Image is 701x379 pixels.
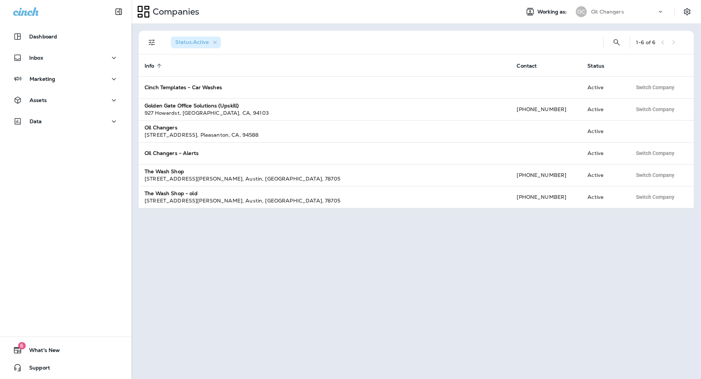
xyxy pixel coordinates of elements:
button: 6What's New [7,343,124,357]
span: 6 [18,342,26,349]
div: [STREET_ADDRESS] , Pleasanton , CA , 94588 [145,131,505,139]
button: Switch Company [632,170,678,181]
strong: The Wash Shop - old [145,190,198,197]
p: Companies [150,6,199,17]
button: Filters [145,35,159,50]
strong: Oil Changers [145,124,177,131]
span: Support [22,365,50,374]
div: 927 Howardst , [GEOGRAPHIC_DATA] , CA , 94103 [145,109,505,117]
span: Switch Company [636,151,674,156]
button: Switch Company [632,148,678,159]
td: Active [582,98,626,120]
td: Active [582,142,626,164]
div: Status:Active [171,37,221,48]
div: 1 - 6 of 6 [636,39,655,45]
strong: Cinch Templates - Car Washes [145,84,222,91]
button: Collapse Sidebar [108,4,129,19]
div: [STREET_ADDRESS][PERSON_NAME] , Austin , [GEOGRAPHIC_DATA] , 78705 [145,175,505,182]
td: [PHONE_NUMBER] [511,98,582,120]
td: Active [582,120,626,142]
p: Oil Changers [591,9,624,15]
span: Switch Company [636,85,674,90]
span: Switch Company [636,107,674,112]
td: [PHONE_NUMBER] [511,186,582,208]
button: Inbox [7,50,124,65]
span: Switch Company [636,173,674,178]
td: Active [582,76,626,98]
strong: Oil Changers - Alerts [145,150,199,156]
p: Data [30,118,42,124]
button: Switch Company [632,104,678,115]
p: Marketing [30,76,55,82]
button: Data [7,114,124,129]
button: Dashboard [7,29,124,44]
strong: Golden Gate Office Solutions (Upskill) [145,102,239,109]
button: Switch Company [632,192,678,202]
button: Assets [7,93,124,107]
td: [PHONE_NUMBER] [511,164,582,186]
div: [STREET_ADDRESS][PERSON_NAME] , Austin , [GEOGRAPHIC_DATA] , 78705 [145,197,505,204]
span: What's New [22,347,60,356]
p: Dashboard [29,34,57,39]
div: OC [576,6,587,17]
span: Info [145,62,164,69]
button: Switch Company [632,82,678,93]
button: Marketing [7,72,124,86]
span: Status [587,62,614,69]
strong: The Wash Shop [145,168,184,175]
span: Info [145,63,154,69]
span: Contact [517,62,546,69]
span: Status : Active [175,39,209,45]
p: Inbox [29,55,43,61]
p: Assets [30,97,47,103]
span: Working as: [537,9,568,15]
td: Active [582,164,626,186]
button: Search Companies [609,35,624,50]
td: Active [582,186,626,208]
button: Settings [681,5,694,18]
span: Status [587,63,604,69]
span: Contact [517,63,537,69]
span: Switch Company [636,194,674,200]
button: Support [7,360,124,375]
